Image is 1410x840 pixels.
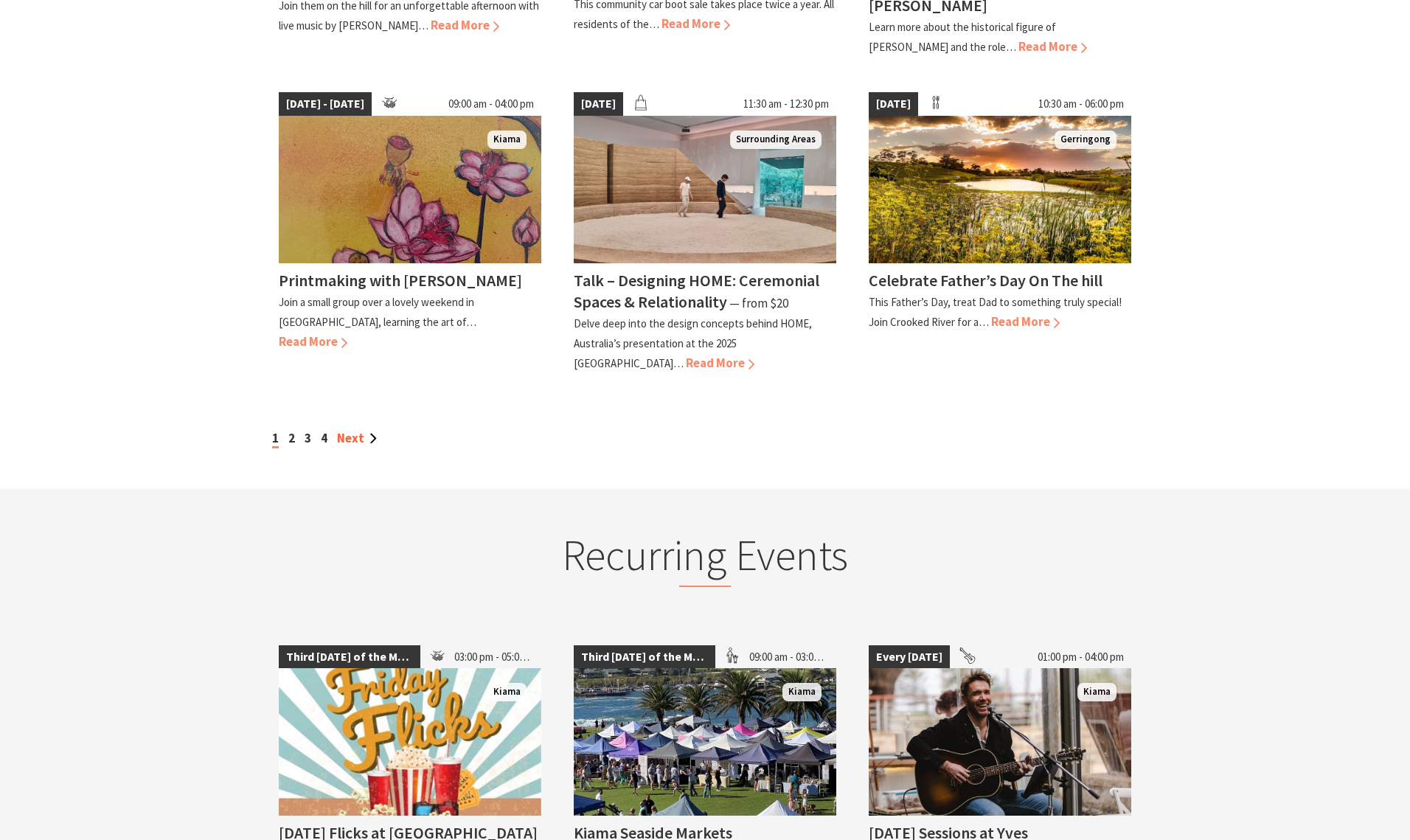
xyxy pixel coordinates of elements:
span: ⁠— from $20 [729,295,788,311]
span: 1 [272,430,279,448]
a: [DATE] 10:30 am - 06:00 pm Crooked River Estate Gerringong Celebrate Father’s Day On The hill Thi... [869,92,1131,374]
a: [DATE] - [DATE] 09:00 am - 04:00 pm Printmaking Kiama Printmaking with [PERSON_NAME] Join a small... [279,92,541,374]
a: 4 [321,430,327,446]
span: Read More [661,15,730,32]
span: Kiama [487,683,527,701]
p: Delve deep into the design concepts behind HOME, Australia’s presentation at the 2025 [GEOGRAPHIC... [574,316,812,370]
span: 11:30 am - 12:30 pm [736,92,836,116]
span: Kiama [1077,683,1116,701]
span: Read More [686,355,754,371]
span: Kiama [487,131,527,149]
h2: Recurring Events [416,530,994,587]
span: 09:00 am - 04:00 pm [441,92,541,116]
span: Every [DATE] [869,645,950,669]
span: 01:00 pm - 04:00 pm [1030,645,1131,669]
span: [DATE] [869,92,918,116]
p: Join a small group over a lovely weekend in [GEOGRAPHIC_DATA], learning the art of… [279,295,476,329]
span: Surrounding Areas [730,131,822,149]
a: 2 [288,430,295,446]
h4: Printmaking with [PERSON_NAME] [279,270,522,291]
span: Gerringong [1055,131,1116,149]
span: [DATE] - [DATE] [279,92,372,116]
span: Read More [1018,38,1087,55]
a: [DATE] 11:30 am - 12:30 pm Two visitors stand in the middle ofn a circular stone art installation... [574,92,836,374]
span: 03:00 pm - 05:00 pm [447,645,541,669]
img: Printmaking [279,116,541,263]
span: 10:30 am - 06:00 pm [1031,92,1131,116]
p: This Father’s Day, treat Dad to something truly special! Join Crooked River for a… [869,295,1122,329]
img: Crooked River Estate [869,116,1131,263]
span: Kiama [782,683,822,701]
h4: Talk – Designing HOME: Ceremonial Spaces & Relationality [574,270,819,312]
img: Two visitors stand in the middle ofn a circular stone art installation with sand in the middle [574,116,836,263]
span: Third [DATE] of the Month [279,645,420,669]
p: Learn more about the historical figure of [PERSON_NAME] and the role… [869,20,1056,54]
img: James Burton [869,668,1131,816]
img: Kiama Seaside Market [574,668,836,816]
span: Read More [279,333,347,350]
span: 09:00 am - 03:00 pm [742,645,836,669]
span: Read More [431,17,499,33]
span: Third [DATE] of the Month [574,645,715,669]
a: 3 [305,430,311,446]
h4: Celebrate Father’s Day On The hill [869,270,1102,291]
span: [DATE] [574,92,623,116]
span: Read More [991,313,1060,330]
a: Next [337,430,377,446]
